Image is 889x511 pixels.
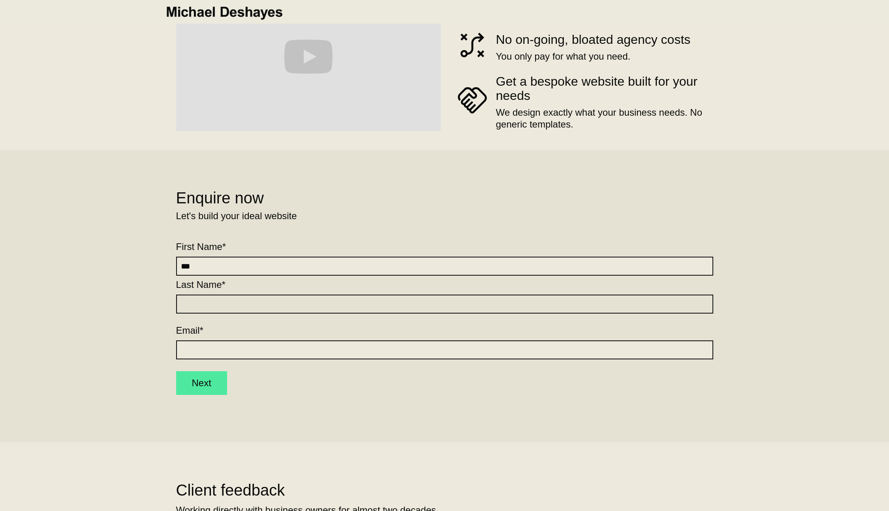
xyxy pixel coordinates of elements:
p: Let's build your ideal website [176,210,713,222]
span: Email [176,325,200,336]
h2: Enquire now [176,190,713,206]
p: We design exactly what your business needs. No generic templates. [496,107,705,130]
button: Next [176,371,227,395]
span: First Name [176,241,222,252]
h2: Get a bespoke website built for your needs [496,74,705,103]
h2: Client feedback [176,482,713,498]
p: You only pay for what you need. [496,51,691,62]
span: Last Name [176,279,222,290]
img: Michael Deshayes [164,3,284,21]
h2: No on-going, bloated agency costs [496,32,691,47]
form: HubSpot Form [176,238,713,395]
